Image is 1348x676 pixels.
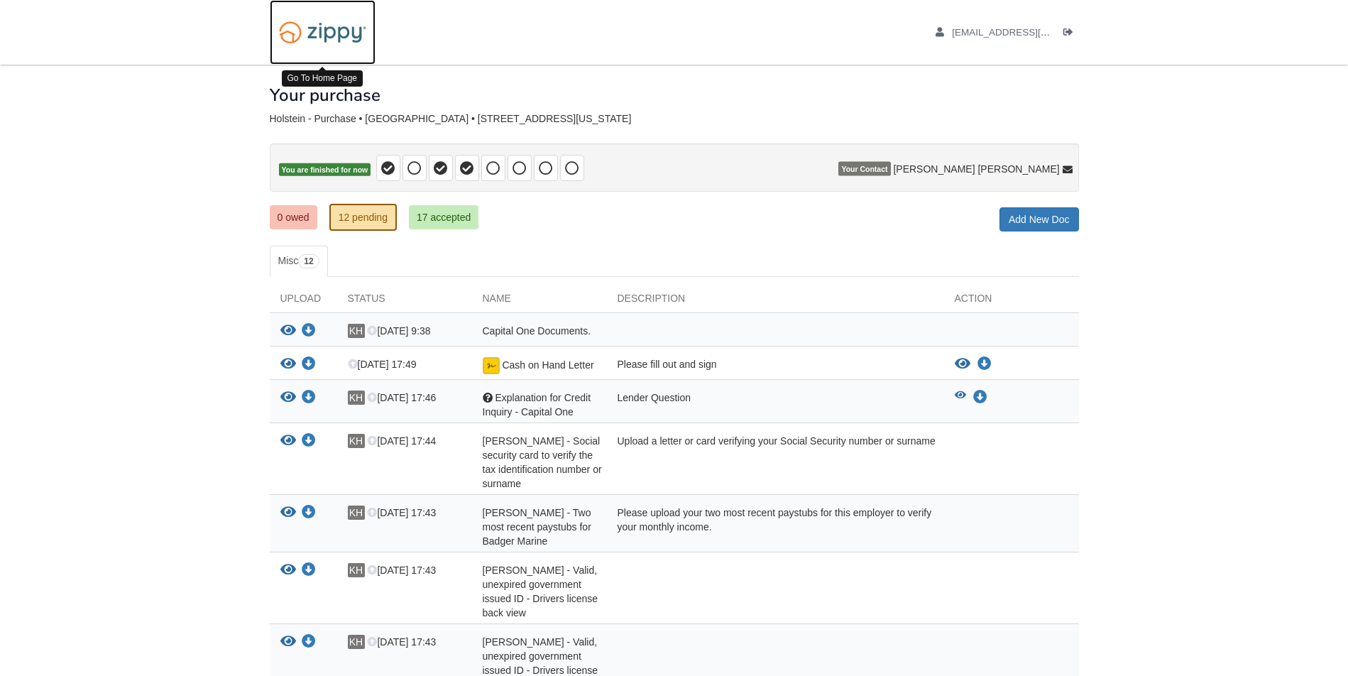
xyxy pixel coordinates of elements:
[280,434,296,449] button: View Kayla Holstein - Social security card to verify the tax identification number or surname
[270,86,380,104] h1: Your purchase
[607,391,944,419] div: Lender Question
[302,359,316,371] a: Download Cash on Hand Letter
[1063,27,1079,41] a: Log out
[270,113,1079,125] div: Holstein - Purchase • [GEOGRAPHIC_DATA] • [STREET_ADDRESS][US_STATE]
[483,507,591,547] span: [PERSON_NAME] - Two most recent paystubs for Badger Marine
[483,357,500,374] img: Document fully signed
[302,393,316,404] a: Download Explanation for Credit Inquiry - Capital One
[472,291,607,312] div: Name
[302,637,316,648] a: Download Kayla Holstein - Valid, unexpired government issued ID - Drivers license front view
[607,291,944,312] div: Description
[999,207,1079,231] a: Add New Doc
[607,434,944,491] div: Upload a letter or card verifying your Social Security number or surname
[607,506,944,548] div: Please upload your two most recent paystubs for this employer to verify your monthly income.
[302,565,316,577] a: Download Kayla Holstein - Valid, unexpired government issued ID - Drivers license back view
[280,563,296,578] button: View Kayla Holstein - Valid, unexpired government issued ID - Drivers license back view
[483,565,598,618] span: [PERSON_NAME] - Valid, unexpired government issued ID - Drivers license back view
[298,254,319,268] span: 12
[367,636,436,648] span: [DATE] 17:43
[944,291,1079,312] div: Action
[302,508,316,519] a: Download Kayla Holstein - Two most recent paystubs for Badger Marine
[955,391,966,405] button: View Explanation for Credit Inquiry - Capital One
[348,506,365,520] span: KH
[977,359,992,370] a: Download Cash on Hand Letter
[348,434,365,448] span: KH
[348,359,417,370] span: [DATE] 17:49
[280,506,296,520] button: View Kayla Holstein - Two most recent paystubs for Badger Marine
[973,392,987,403] a: Download Explanation for Credit Inquiry - Capital One
[348,391,365,405] span: KH
[280,324,296,339] button: View Capital One Documents.
[329,204,397,231] a: 12 pending
[348,635,365,649] span: KH
[280,635,296,650] button: View Kayla Holstein - Valid, unexpired government issued ID - Drivers license front view
[838,162,890,176] span: Your Contact
[348,563,365,577] span: KH
[409,205,478,229] a: 17 accepted
[952,27,1114,38] span: kaylaholstein016@gmail.com
[270,205,317,229] a: 0 owed
[302,436,316,447] a: Download Kayla Holstein - Social security card to verify the tax identification number or surname
[502,359,593,371] span: Cash on Hand Letter
[483,392,591,418] span: Explanation for Credit Inquiry - Capital One
[367,325,430,337] span: [DATE] 9:38
[367,565,436,576] span: [DATE] 17:43
[279,163,371,177] span: You are finished for now
[337,291,472,312] div: Status
[367,392,436,403] span: [DATE] 17:46
[483,435,602,489] span: [PERSON_NAME] - Social security card to verify the tax identification number or surname
[607,357,944,376] div: Please fill out and sign
[280,357,296,372] button: View Cash on Hand Letter
[936,27,1115,41] a: edit profile
[270,14,376,50] img: Logo
[282,70,363,87] div: Go To Home Page
[280,391,296,405] button: View Explanation for Credit Inquiry - Capital One
[367,435,436,447] span: [DATE] 17:44
[367,507,436,518] span: [DATE] 17:43
[893,162,1059,176] span: [PERSON_NAME] [PERSON_NAME]
[483,325,591,337] span: Capital One Documents.
[955,357,970,371] button: View Cash on Hand Letter
[270,246,328,277] a: Misc
[302,326,316,337] a: Download Capital One Documents.
[270,291,337,312] div: Upload
[348,324,365,338] span: KH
